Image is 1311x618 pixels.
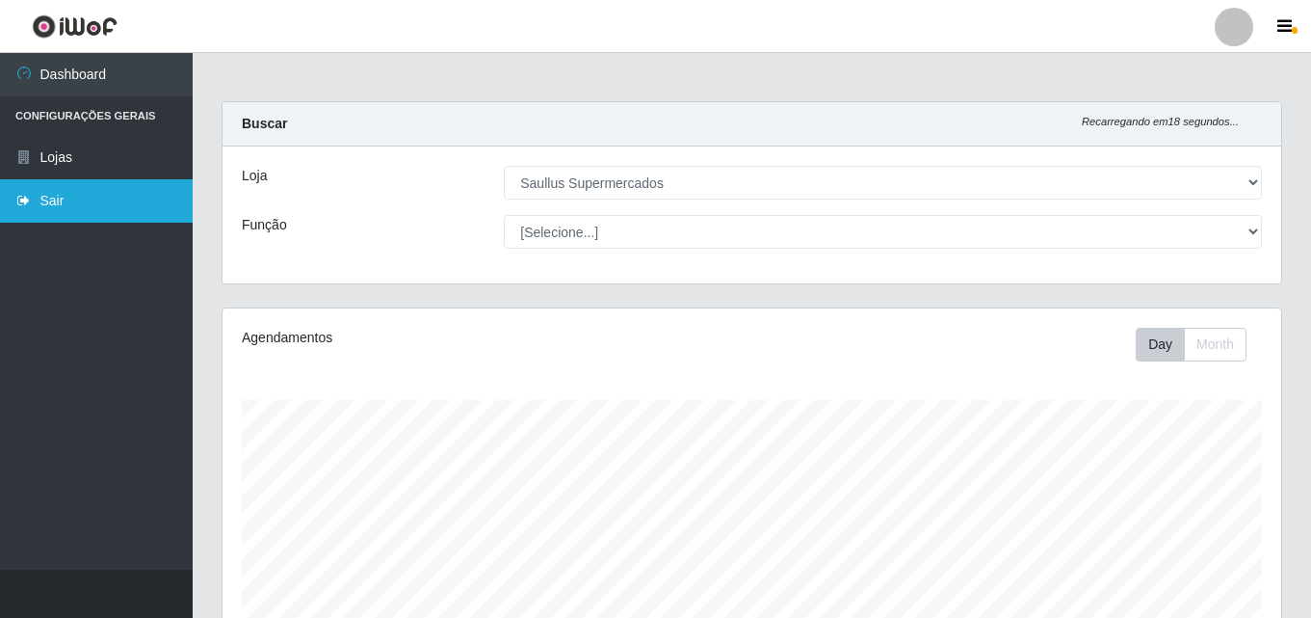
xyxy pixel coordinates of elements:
[32,14,118,39] img: CoreUI Logo
[1184,328,1246,362] button: Month
[1082,116,1239,127] i: Recarregando em 18 segundos...
[1136,328,1246,362] div: First group
[1136,328,1185,362] button: Day
[242,215,287,235] label: Função
[242,116,287,131] strong: Buscar
[242,166,267,186] label: Loja
[1136,328,1262,362] div: Toolbar with button groups
[242,328,650,348] div: Agendamentos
